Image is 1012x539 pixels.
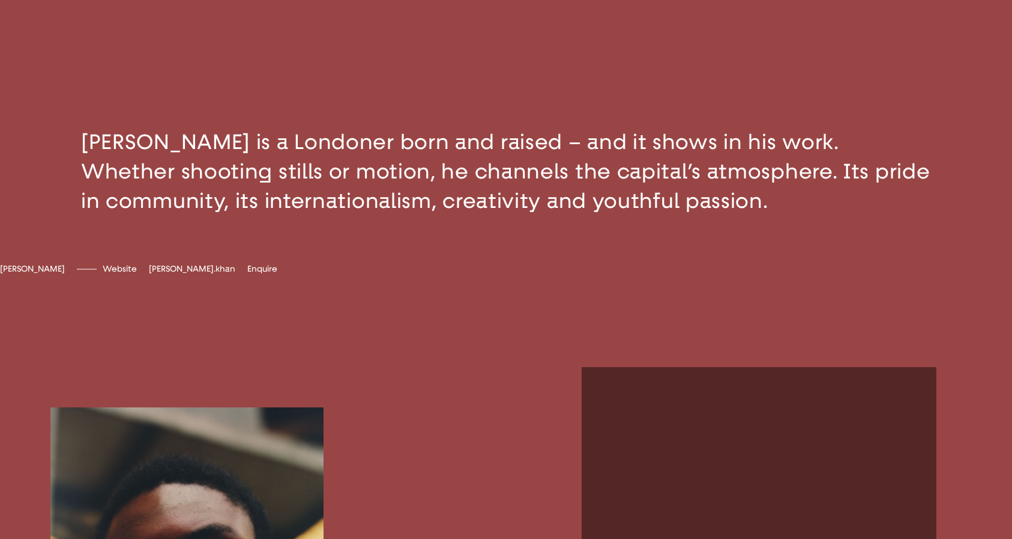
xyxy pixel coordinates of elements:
[247,264,277,274] a: Enquire[EMAIL_ADDRESS][DOMAIN_NAME]
[149,264,235,274] a: Instagram[PERSON_NAME].khan
[149,264,235,274] span: [PERSON_NAME].khan
[103,264,137,274] span: Website
[103,264,137,274] a: Website[DOMAIN_NAME]
[247,264,277,274] span: Enquire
